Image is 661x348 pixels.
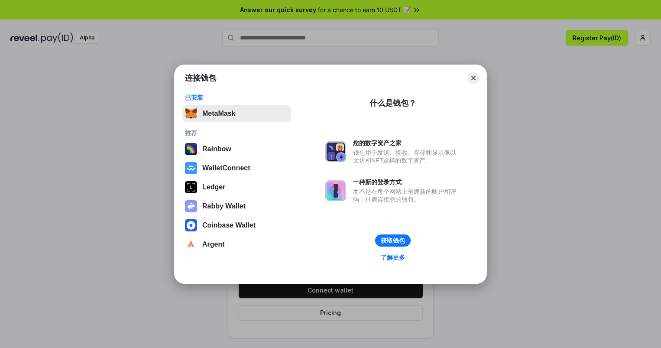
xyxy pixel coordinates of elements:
div: Ledger [202,183,225,191]
div: 获取钱包 [381,237,405,244]
button: WalletConnect [182,159,291,177]
button: MetaMask [182,105,291,122]
button: Close [467,72,480,84]
img: svg+xml,%3Csvg%20xmlns%3D%22http%3A%2F%2Fwww.w3.org%2F2000%2Fsvg%22%20fill%3D%22none%22%20viewBox... [325,180,346,201]
div: 推荐 [185,129,288,137]
div: 而不是在每个网站上创建新的账户和密码，只需连接您的钱包。 [353,188,460,203]
div: 已安装 [185,94,288,101]
div: MetaMask [202,110,235,117]
div: WalletConnect [202,164,250,172]
img: svg+xml,%3Csvg%20width%3D%2228%22%20height%3D%2228%22%20viewBox%3D%220%200%2028%2028%22%20fill%3D... [185,238,197,250]
button: Rabby Wallet [182,198,291,215]
div: Coinbase Wallet [202,221,256,229]
button: Rainbow [182,140,291,158]
div: 钱包用于发送、接收、存储和显示像以太坊和NFT这样的数字资产。 [353,149,460,164]
div: 一种新的登录方式 [353,178,460,186]
img: svg+xml,%3Csvg%20fill%3D%22none%22%20height%3D%2233%22%20viewBox%3D%220%200%2035%2033%22%20width%... [185,107,197,120]
div: 了解更多 [381,254,405,261]
button: Ledger [182,179,291,196]
button: Coinbase Wallet [182,217,291,234]
div: 什么是钱包？ [369,98,416,108]
img: svg+xml,%3Csvg%20xmlns%3D%22http%3A%2F%2Fwww.w3.org%2F2000%2Fsvg%22%20width%3D%2228%22%20height%3... [185,181,197,193]
div: Rabby Wallet [202,202,246,210]
img: svg+xml,%3Csvg%20width%3D%2228%22%20height%3D%2228%22%20viewBox%3D%220%200%2028%2028%22%20fill%3D... [185,162,197,174]
img: svg+xml,%3Csvg%20width%3D%22120%22%20height%3D%22120%22%20viewBox%3D%220%200%20120%20120%22%20fil... [185,143,197,155]
div: Argent [202,241,225,248]
div: 您的数字资产之家 [353,139,460,147]
div: Rainbow [202,145,231,153]
h1: 连接钱包 [185,73,216,83]
button: Argent [182,236,291,253]
img: svg+xml,%3Csvg%20xmlns%3D%22http%3A%2F%2Fwww.w3.org%2F2000%2Fsvg%22%20fill%3D%22none%22%20viewBox... [185,200,197,212]
img: svg+xml,%3Csvg%20xmlns%3D%22http%3A%2F%2Fwww.w3.org%2F2000%2Fsvg%22%20fill%3D%22none%22%20viewBox... [325,141,346,162]
img: svg+xml,%3Csvg%20width%3D%2228%22%20height%3D%2228%22%20viewBox%3D%220%200%2028%2028%22%20fill%3D... [185,219,197,231]
button: 获取钱包 [375,234,411,247]
a: 了解更多 [376,252,410,263]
